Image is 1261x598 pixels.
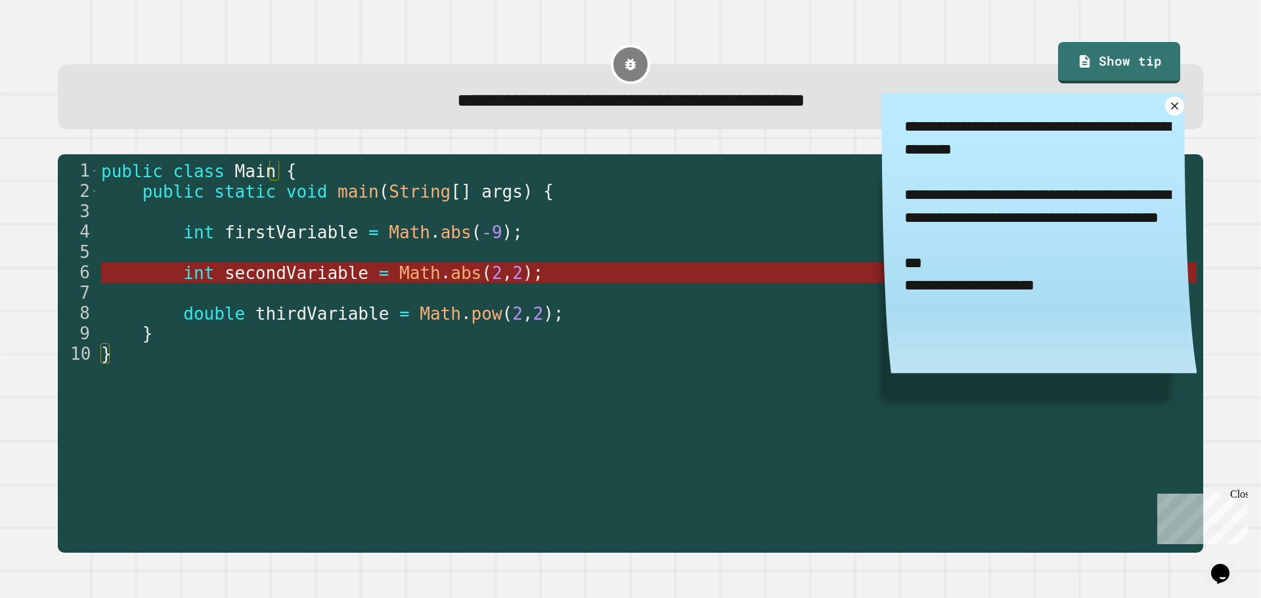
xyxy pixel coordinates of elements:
[481,182,523,202] span: args
[58,283,99,303] div: 7
[234,161,276,181] span: Main
[420,304,461,324] span: Math
[58,161,99,181] div: 1
[58,181,99,202] div: 2
[399,304,410,324] span: =
[471,304,502,324] span: pow
[224,263,368,283] span: secondVariable
[214,182,276,202] span: static
[440,223,471,242] span: abs
[399,263,441,283] span: Math
[58,263,99,283] div: 6
[255,304,389,324] span: thirdVariable
[491,263,502,283] span: 2
[173,161,224,181] span: class
[183,304,245,324] span: double
[58,324,99,344] div: 9
[481,223,502,242] span: -9
[58,202,99,222] div: 3
[183,263,214,283] span: int
[389,182,451,202] span: String
[183,223,214,242] span: int
[101,161,163,181] span: public
[286,182,327,202] span: void
[389,223,430,242] span: Math
[338,182,379,202] span: main
[91,181,98,202] span: Toggle code folding, rows 2 through 9
[58,344,99,364] div: 10
[58,242,99,263] div: 5
[533,304,543,324] span: 2
[142,182,204,202] span: public
[512,304,523,324] span: 2
[1058,42,1180,84] a: Show tip
[224,223,358,242] span: firstVariable
[1206,545,1248,585] iframe: chat widget
[368,223,379,242] span: =
[451,263,481,283] span: abs
[1152,488,1248,544] iframe: chat widget
[512,263,523,283] span: 2
[58,222,99,242] div: 4
[91,161,98,181] span: Toggle code folding, rows 1 through 10
[378,263,389,283] span: =
[5,5,91,83] div: Chat with us now!Close
[58,303,99,324] div: 8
